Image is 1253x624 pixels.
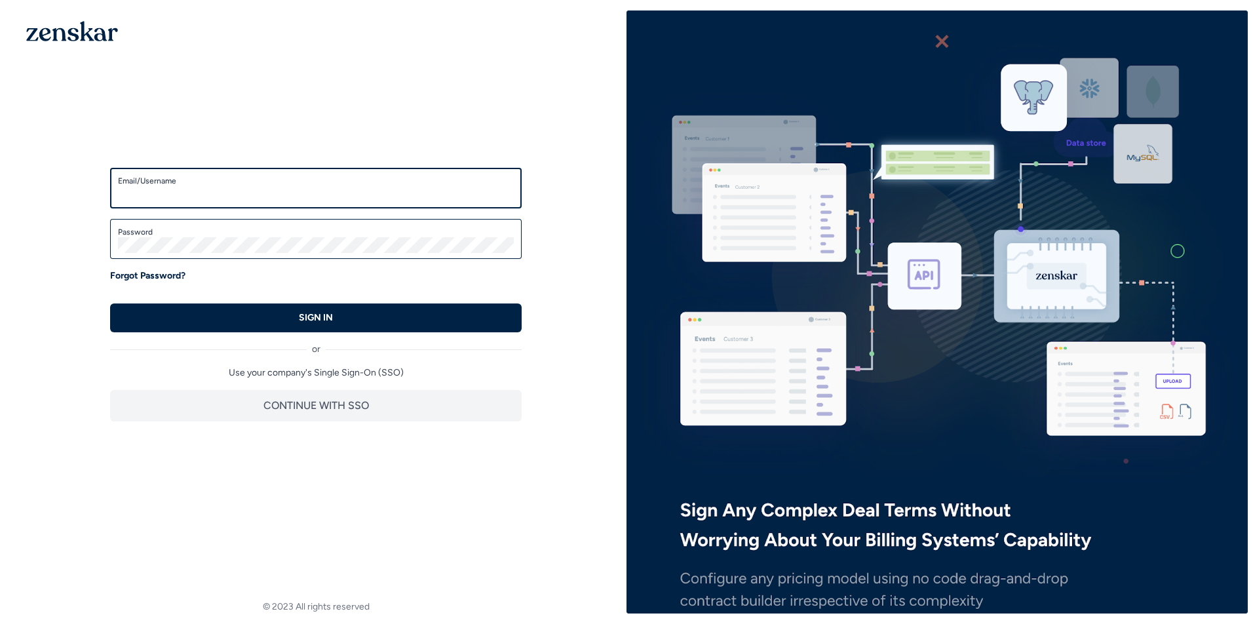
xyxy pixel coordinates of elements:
[118,227,514,237] label: Password
[110,390,522,421] button: CONTINUE WITH SSO
[299,311,333,324] p: SIGN IN
[110,366,522,380] p: Use your company's Single Sign-On (SSO)
[26,21,118,41] img: 1OGAJ2xQqyY4LXKgY66KYq0eOWRCkrZdAb3gUhuVAqdWPZE9SRJmCz+oDMSn4zDLXe31Ii730ItAGKgCKgCCgCikA4Av8PJUP...
[110,269,185,283] a: Forgot Password?
[110,332,522,356] div: or
[118,176,514,186] label: Email/Username
[110,303,522,332] button: SIGN IN
[5,600,626,614] footer: © 2023 All rights reserved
